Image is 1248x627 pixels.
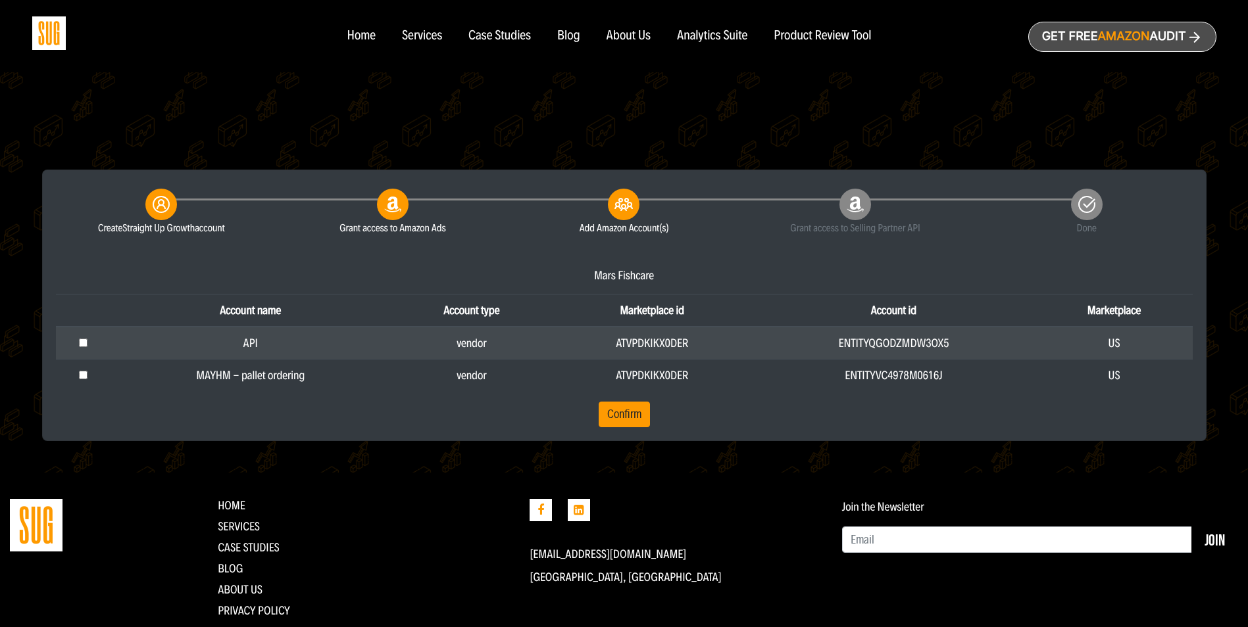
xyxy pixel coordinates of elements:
[111,359,391,391] td: MAYHM - pallet ordering
[347,29,375,43] a: Home
[391,294,553,327] th: Account type
[749,220,961,236] small: Grant access to Selling Partner API
[553,327,751,360] td: ATVPDKIKX0DER
[218,603,290,618] a: Privacy Policy
[530,570,822,584] p: [GEOGRAPHIC_DATA], [GEOGRAPHIC_DATA]
[122,221,195,234] span: Straight Up Growth
[10,499,62,551] img: Straight Up Growth
[111,327,391,360] td: API
[557,29,580,43] a: Blog
[218,498,245,513] a: Home
[774,29,871,43] a: Product Review Tool
[751,359,1036,391] td: ENTITYVC4978M0616J
[218,519,260,534] a: Services
[607,29,651,43] a: About Us
[1036,294,1193,327] th: Marketplace
[218,582,262,597] a: About Us
[599,402,650,428] button: Confirm
[530,547,686,561] a: [EMAIL_ADDRESS][DOMAIN_NAME]
[218,540,280,555] a: CASE STUDIES
[1097,30,1149,43] span: Amazon
[751,327,1036,360] td: ENTITYQGODZMDW3OX5
[56,220,268,236] small: Create account
[751,294,1036,327] th: Account id
[842,526,1192,553] input: Email
[287,220,499,236] small: Grant access to Amazon Ads
[32,16,66,50] img: Sug
[677,29,747,43] a: Analytics Suite
[218,561,243,576] a: Blog
[1028,22,1216,52] a: Get freeAmazonAudit
[842,500,924,513] label: Join the Newsletter
[391,327,553,360] td: vendor
[1036,327,1193,360] td: US
[402,29,442,43] a: Services
[56,267,1193,283] div: Mars Fishcare
[518,220,730,236] small: Add Amazon Account(s)
[468,29,531,43] a: Case Studies
[1191,526,1238,553] button: Join
[1036,359,1193,391] td: US
[111,294,391,327] th: Account name
[981,220,1193,236] small: Done
[553,359,751,391] td: ATVPDKIKX0DER
[391,359,553,391] td: vendor
[553,294,751,327] th: Marketplace id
